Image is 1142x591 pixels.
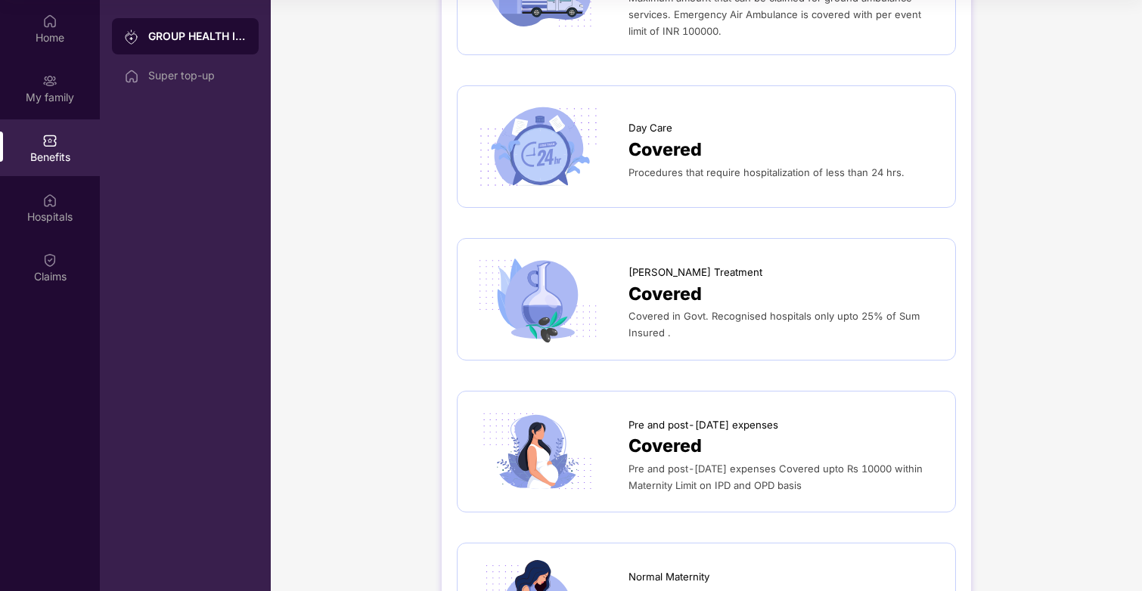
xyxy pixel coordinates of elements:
span: Covered [628,136,702,164]
span: Pre and post-[DATE] expenses [628,417,778,433]
img: svg+xml;base64,PHN2ZyB3aWR0aD0iMjAiIGhlaWdodD0iMjAiIHZpZXdCb3g9IjAgMCAyMCAyMCIgZmlsbD0ibm9uZSIgeG... [124,29,139,45]
img: svg+xml;base64,PHN2ZyB3aWR0aD0iMjAiIGhlaWdodD0iMjAiIHZpZXdCb3g9IjAgMCAyMCAyMCIgZmlsbD0ibm9uZSIgeG... [42,73,57,88]
img: icon [473,254,603,345]
img: svg+xml;base64,PHN2ZyBpZD0iSG9zcGl0YWxzIiB4bWxucz0iaHR0cDovL3d3dy53My5vcmcvMjAwMC9zdmciIHdpZHRoPS... [42,193,57,208]
img: svg+xml;base64,PHN2ZyBpZD0iSG9tZSIgeG1sbnM9Imh0dHA6Ly93d3cudzMub3JnLzIwMDAvc3ZnIiB3aWR0aD0iMjAiIG... [42,14,57,29]
span: Day Care [628,120,672,136]
div: Super top-up [148,70,247,82]
img: svg+xml;base64,PHN2ZyBpZD0iQ2xhaW0iIHhtbG5zPSJodHRwOi8vd3d3LnczLm9yZy8yMDAwL3N2ZyIgd2lkdGg9IjIwIi... [42,252,57,268]
img: svg+xml;base64,PHN2ZyBpZD0iQmVuZWZpdHMiIHhtbG5zPSJodHRwOi8vd3d3LnczLm9yZy8yMDAwL3N2ZyIgd2lkdGg9Ij... [42,133,57,148]
span: Covered in Govt. Recognised hospitals only upto 25% of Sum Insured . [628,310,920,339]
span: Pre and post-[DATE] expenses Covered upto Rs 10000 within Maternity Limit on IPD and OPD basis [628,463,923,491]
span: Procedures that require hospitalization of less than 24 hrs. [628,166,905,178]
img: svg+xml;base64,PHN2ZyBpZD0iSG9tZSIgeG1sbnM9Imh0dHA6Ly93d3cudzMub3JnLzIwMDAvc3ZnIiB3aWR0aD0iMjAiIG... [124,69,139,84]
img: icon [473,101,603,192]
span: Covered [628,280,702,308]
img: icon [473,407,603,497]
span: Covered [628,432,702,460]
span: Normal Maternity [628,569,709,585]
span: [PERSON_NAME] Treatment [628,265,762,280]
div: GROUP HEALTH INSURANCE [148,29,247,44]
